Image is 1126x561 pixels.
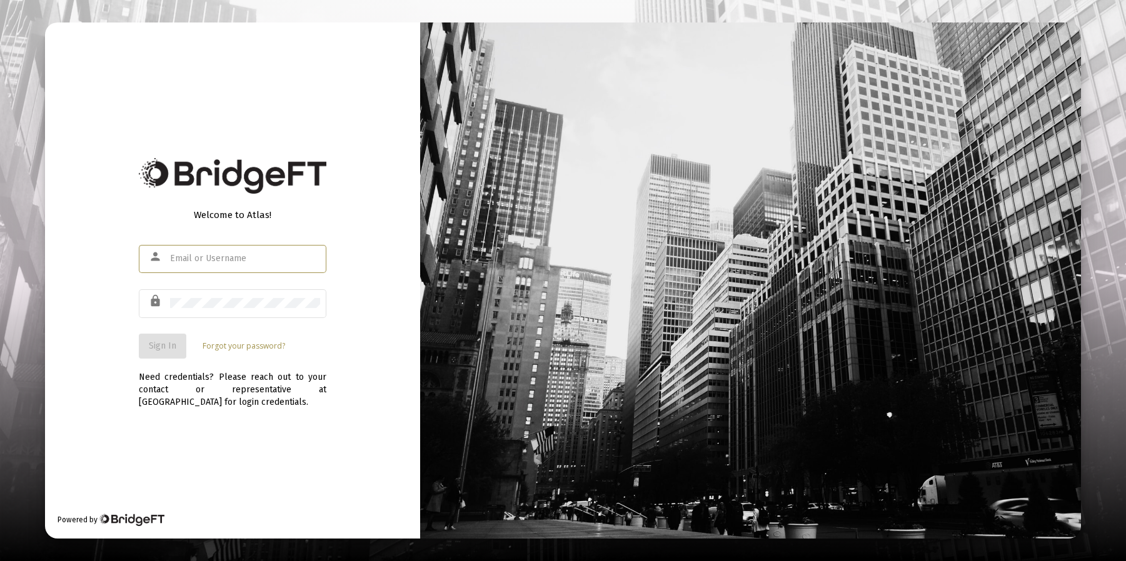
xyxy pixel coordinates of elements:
div: Need credentials? Please reach out to your contact or representative at [GEOGRAPHIC_DATA] for log... [139,359,326,409]
img: Bridge Financial Technology Logo [99,514,164,526]
div: Welcome to Atlas! [139,209,326,221]
img: Bridge Financial Technology Logo [139,158,326,194]
mat-icon: person [149,249,164,264]
button: Sign In [139,334,186,359]
input: Email or Username [170,254,320,264]
div: Powered by [58,514,164,526]
span: Sign In [149,340,176,351]
a: Forgot your password? [203,340,285,352]
mat-icon: lock [149,294,164,309]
